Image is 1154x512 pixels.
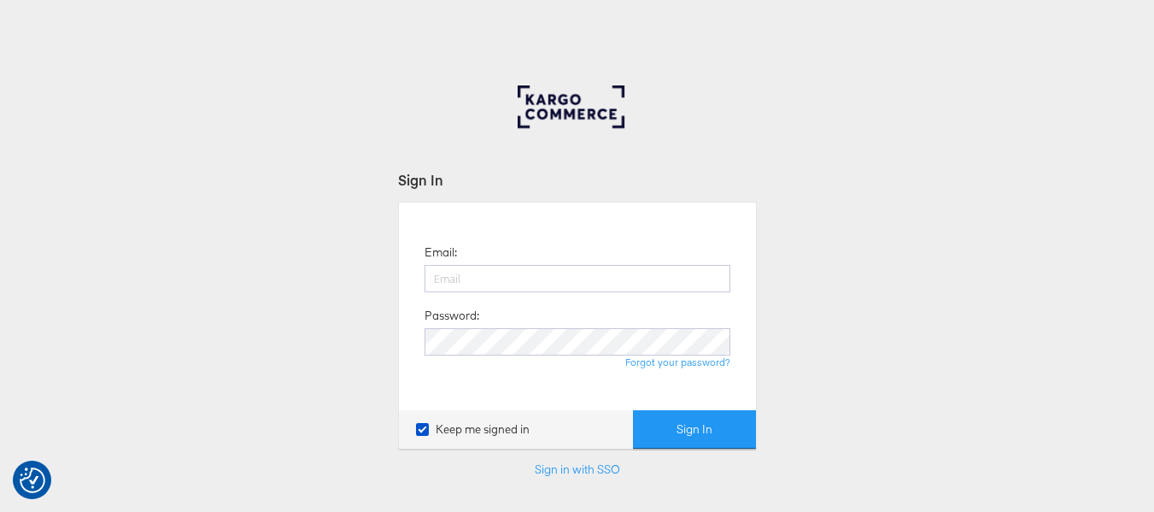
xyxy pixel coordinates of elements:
label: Email: [425,244,457,261]
button: Consent Preferences [20,468,45,493]
input: Email [425,265,730,292]
a: Sign in with SSO [535,462,620,477]
button: Sign In [633,410,756,449]
div: Sign In [398,170,757,190]
label: Keep me signed in [416,421,530,438]
a: Forgot your password? [625,356,730,368]
label: Password: [425,308,479,324]
img: Revisit consent button [20,468,45,493]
